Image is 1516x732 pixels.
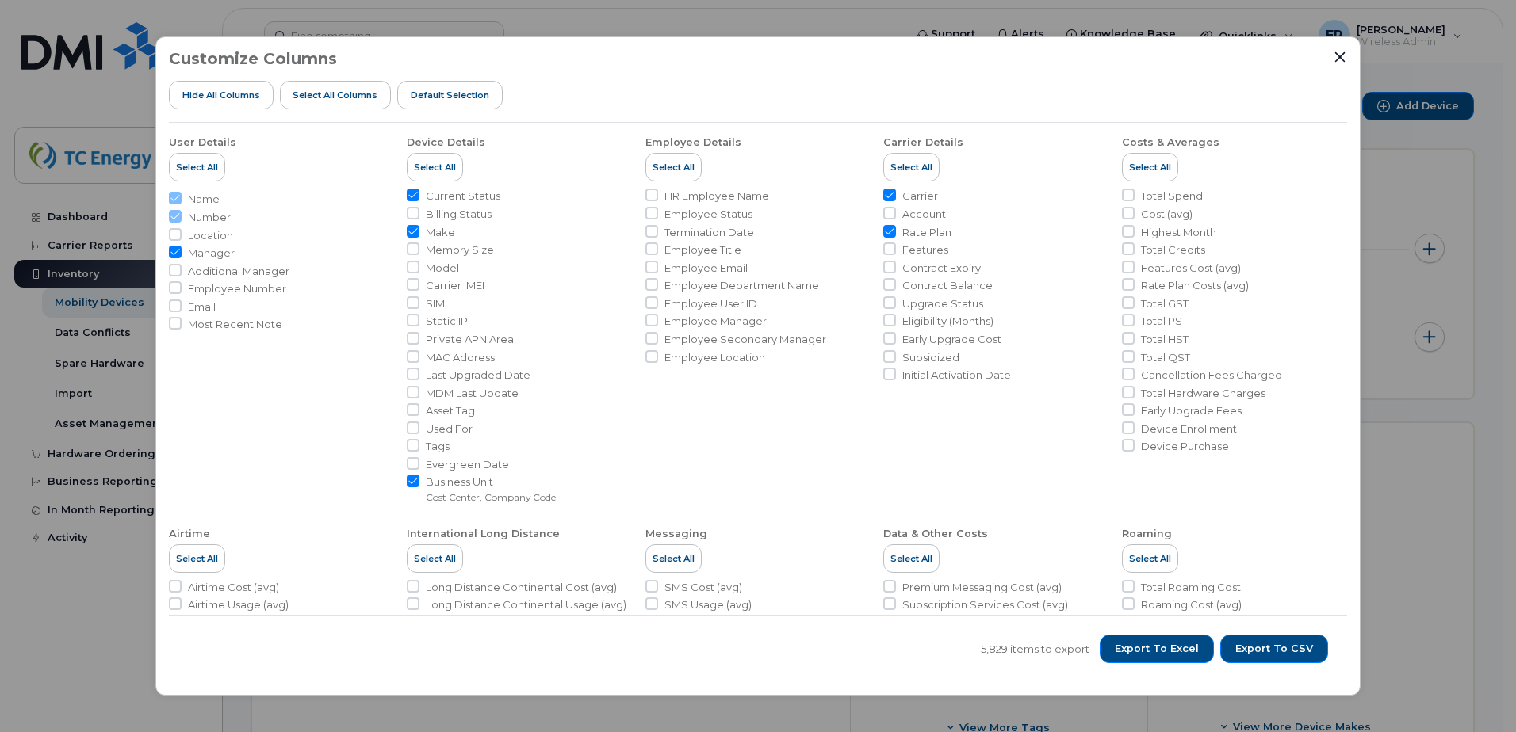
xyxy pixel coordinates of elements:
[1141,368,1282,383] span: Cancellation Fees Charged
[426,580,617,595] span: Long Distance Continental Cost (avg)
[890,552,932,565] span: Select All
[664,189,769,204] span: HR Employee Name
[397,81,503,109] button: Default Selection
[664,225,754,240] span: Termination Date
[890,161,932,173] span: Select All
[1220,635,1328,663] button: Export to CSV
[883,153,940,181] button: Select All
[664,278,819,293] span: Employee Department Name
[426,386,519,401] span: MDM Last Update
[664,242,741,257] span: Employee Title
[653,552,695,565] span: Select All
[664,296,757,311] span: Employee User ID
[426,296,445,311] span: SIM
[407,135,485,150] div: Device Details
[902,332,1001,347] span: Early Upgrade Cost
[902,314,993,329] span: Eligibility (Months)
[1141,421,1237,437] span: Device Enrollment
[188,299,216,315] span: Email
[426,261,459,276] span: Model
[1141,225,1216,240] span: Highest Month
[1141,189,1203,204] span: Total Spend
[426,207,492,222] span: Billing Status
[664,350,765,365] span: Employee Location
[188,597,289,612] span: Airtime Usage (avg)
[407,153,463,181] button: Select All
[426,403,475,418] span: Asset Tag
[426,368,530,383] span: Last Upgraded Date
[169,153,225,181] button: Select All
[426,350,495,365] span: MAC Address
[1122,135,1219,150] div: Costs & Averages
[1129,161,1171,173] span: Select All
[426,457,509,472] span: Evergreen Date
[176,161,218,173] span: Select All
[182,89,260,101] span: Hide All Columns
[169,527,210,541] div: Airtime
[645,135,741,150] div: Employee Details
[1141,386,1265,401] span: Total Hardware Charges
[426,597,626,612] span: Long Distance Continental Usage (avg)
[426,491,556,503] small: Cost Center, Company Code
[188,580,279,595] span: Airtime Cost (avg)
[1129,552,1171,565] span: Select All
[902,580,1062,595] span: Premium Messaging Cost (avg)
[414,552,456,565] span: Select All
[1141,296,1189,311] span: Total GST
[169,81,274,109] button: Hide All Columns
[1141,314,1188,329] span: Total PST
[169,135,236,150] div: User Details
[981,642,1089,657] span: 5,829 items to export
[1333,50,1347,64] button: Close
[645,527,707,541] div: Messaging
[1115,642,1199,656] span: Export to Excel
[426,421,473,437] span: Used For
[664,332,826,347] span: Employee Secondary Manager
[1141,261,1241,276] span: Features Cost (avg)
[653,161,695,173] span: Select All
[188,317,282,332] span: Most Recent Note
[902,350,959,365] span: Subsidized
[188,192,220,207] span: Name
[426,242,494,257] span: Memory Size
[645,544,702,573] button: Select All
[883,527,988,541] div: Data & Other Costs
[902,261,981,276] span: Contract Expiry
[1141,278,1249,293] span: Rate Plan Costs (avg)
[902,207,946,222] span: Account
[426,189,500,204] span: Current Status
[426,332,514,347] span: Private APN Area
[169,544,225,573] button: Select All
[902,225,951,240] span: Rate Plan
[1122,153,1178,181] button: Select All
[664,207,752,222] span: Employee Status
[414,161,456,173] span: Select All
[664,580,742,595] span: SMS Cost (avg)
[1141,403,1242,418] span: Early Upgrade Fees
[176,552,218,565] span: Select All
[883,135,963,150] div: Carrier Details
[1141,597,1242,612] span: Roaming Cost (avg)
[426,225,455,240] span: Make
[426,475,556,490] span: Business Unit
[1141,350,1190,365] span: Total QST
[426,439,450,454] span: Tags
[883,544,940,573] button: Select All
[1100,635,1214,663] button: Export to Excel
[664,314,767,329] span: Employee Manager
[188,228,233,243] span: Location
[902,278,993,293] span: Contract Balance
[902,597,1068,612] span: Subscription Services Cost (avg)
[1141,242,1205,257] span: Total Credits
[426,278,484,293] span: Carrier IMEI
[407,544,463,573] button: Select All
[902,242,948,257] span: Features
[1141,332,1189,347] span: Total HST
[188,281,286,296] span: Employee Number
[280,81,392,109] button: Select all Columns
[188,210,231,225] span: Number
[902,368,1011,383] span: Initial Activation Date
[1141,580,1241,595] span: Total Roaming Cost
[1122,527,1172,541] div: Roaming
[664,261,748,276] span: Employee Email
